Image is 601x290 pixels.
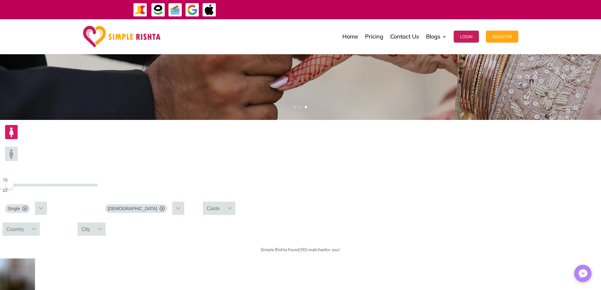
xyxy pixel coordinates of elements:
img: GooglePay-icon [185,3,199,17]
span: [DEMOGRAPHIC_DATA] [108,205,157,212]
img: Messenger [577,267,589,280]
div: 22 [3,186,98,194]
span: 392 matches [300,247,325,252]
img: JazzCash-icon [133,3,147,17]
a: Login [454,21,479,52]
span: Single [8,205,20,212]
div: 18 [3,176,98,184]
img: EasyPaisa-icon [151,3,165,17]
span: Simple Rishta found for you! [261,247,340,252]
a: Register [486,21,518,52]
a: Home [342,21,358,52]
button: Login [454,31,479,43]
a: 2 [299,106,302,108]
a: Contact Us [390,21,419,52]
div: Caste [203,202,224,215]
div: Country [3,222,28,236]
img: ApplePay-icon [202,3,216,17]
img: Credit Cards [168,3,182,17]
a: 1 [294,106,296,108]
a: 3 [305,106,307,108]
div: City [78,222,94,236]
a: Blogs [426,21,447,52]
a: Pricing [365,21,383,52]
button: Register [486,31,518,43]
